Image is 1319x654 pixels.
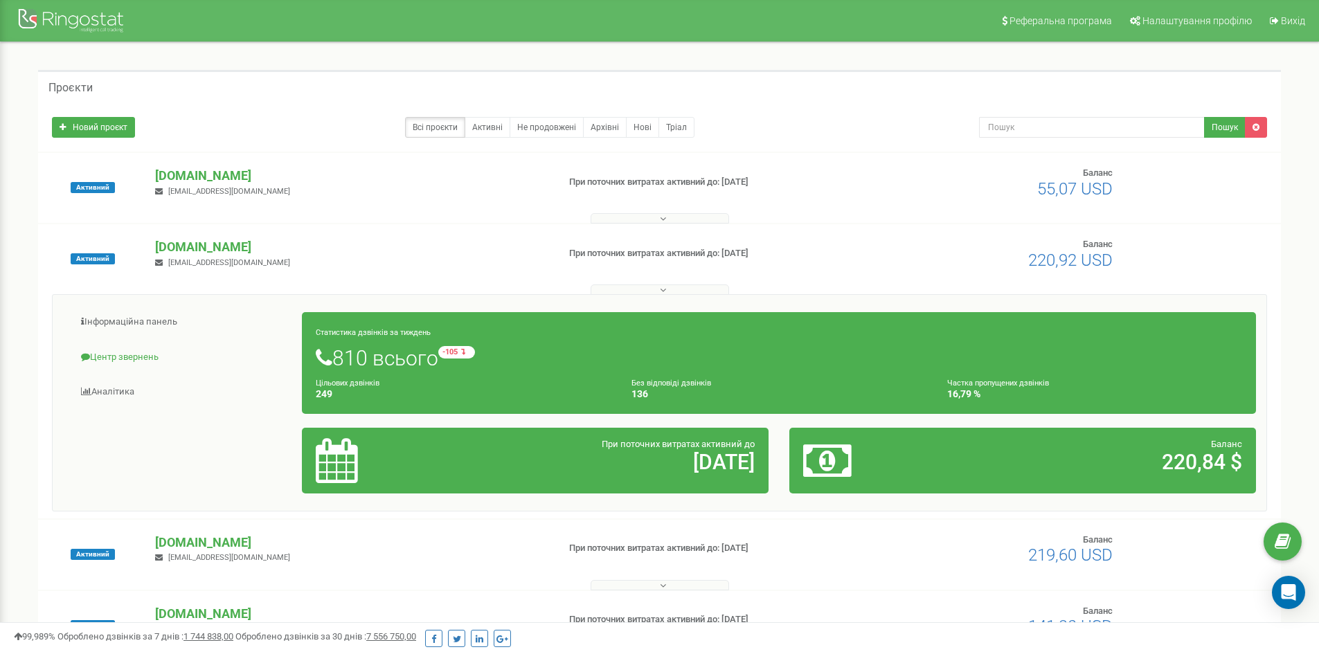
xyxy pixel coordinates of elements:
[1083,167,1113,178] span: Баланс
[569,613,857,626] p: При поточних витратах активний до: [DATE]
[438,346,475,358] small: -105
[71,549,115,560] span: Активний
[1281,15,1305,26] span: Вихід
[168,553,290,562] span: [EMAIL_ADDRESS][DOMAIN_NAME]
[1211,439,1242,449] span: Баланс
[71,620,115,631] span: Активний
[316,389,611,399] h4: 249
[569,542,857,555] p: При поточних витратах активний до: [DATE]
[63,305,303,339] a: Інформаційна панель
[602,439,755,449] span: При поточних витратах активний до
[183,631,233,642] u: 1 744 838,00
[510,117,584,138] a: Не продовжені
[316,379,379,388] small: Цільових дзвінків
[235,631,416,642] span: Оброблено дзвінків за 30 днів :
[631,379,711,388] small: Без відповіді дзвінків
[71,253,115,264] span: Активний
[1037,179,1113,199] span: 55,07 USD
[1010,15,1112,26] span: Реферальна програма
[405,117,465,138] a: Всі проєкти
[316,346,1242,370] h1: 810 всього
[1083,606,1113,616] span: Баланс
[1028,545,1113,565] span: 219,60 USD
[947,389,1242,399] h4: 16,79 %
[168,258,290,267] span: [EMAIL_ADDRESS][DOMAIN_NAME]
[469,451,755,473] h2: [DATE]
[465,117,510,138] a: Активні
[1142,15,1252,26] span: Налаштування профілю
[48,82,93,94] h5: Проєкти
[1204,117,1246,138] button: Пошук
[155,534,546,552] p: [DOMAIN_NAME]
[63,340,303,374] a: Центр звернень
[1028,251,1113,270] span: 220,92 USD
[155,167,546,185] p: [DOMAIN_NAME]
[569,176,857,189] p: При поточних витратах активний до: [DATE]
[14,631,55,642] span: 99,989%
[626,117,659,138] a: Нові
[316,328,431,337] small: Статистика дзвінків за тиждень
[63,375,303,409] a: Аналiтика
[1272,576,1305,609] div: Open Intercom Messenger
[583,117,627,138] a: Архівні
[947,379,1049,388] small: Частка пропущених дзвінків
[1083,534,1113,545] span: Баланс
[979,117,1205,138] input: Пошук
[57,631,233,642] span: Оброблено дзвінків за 7 днів :
[366,631,416,642] u: 7 556 750,00
[52,117,135,138] a: Новий проєкт
[1083,239,1113,249] span: Баланс
[155,238,546,256] p: [DOMAIN_NAME]
[168,187,290,196] span: [EMAIL_ADDRESS][DOMAIN_NAME]
[71,182,115,193] span: Активний
[155,605,546,623] p: [DOMAIN_NAME]
[956,451,1242,473] h2: 220,84 $
[658,117,694,138] a: Тріал
[1028,617,1113,636] span: 141,90 USD
[631,389,926,399] h4: 136
[569,247,857,260] p: При поточних витратах активний до: [DATE]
